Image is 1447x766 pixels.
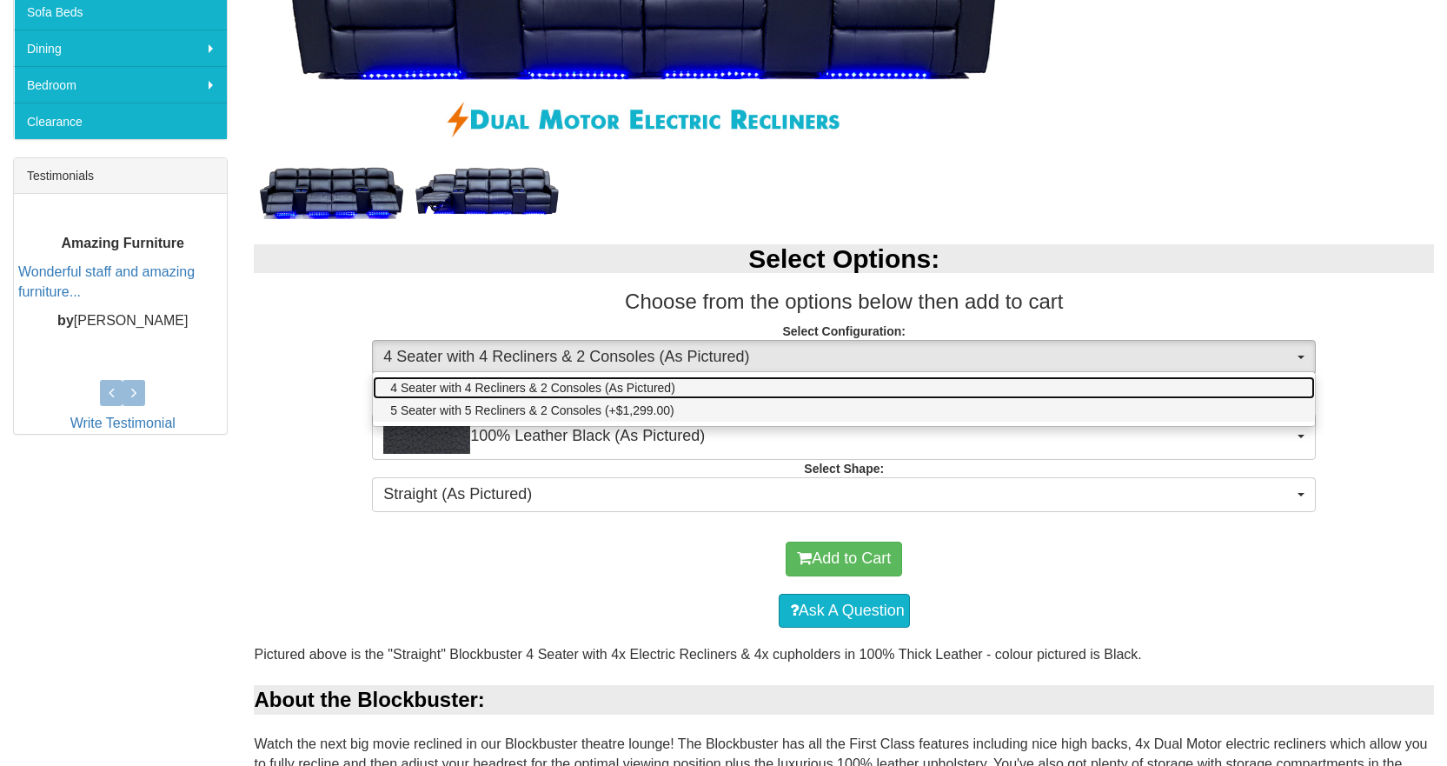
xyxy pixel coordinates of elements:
b: Select Options: [748,244,939,273]
span: 100% Leather Black (As Pictured) [383,419,1293,454]
b: by [57,313,74,328]
a: Ask A Question [779,594,910,629]
a: Bedroom [14,66,227,103]
button: Add to Cart [786,542,902,576]
strong: Select Configuration: [782,324,906,338]
button: 4 Seater with 4 Recliners & 2 Consoles (As Pictured) [372,340,1316,375]
span: 4 Seater with 4 Recliners & 2 Consoles (As Pictured) [390,379,675,396]
a: Dining [14,30,227,66]
div: About the Blockbuster: [254,685,1434,715]
span: Straight (As Pictured) [383,483,1293,506]
span: 4 Seater with 4 Recliners & 2 Consoles (As Pictured) [383,346,1293,369]
img: 100% Leather Black (As Pictured) [383,419,470,454]
a: Write Testimonial [70,416,176,430]
a: Clearance [14,103,227,139]
div: Testimonials [14,158,227,194]
button: Straight (As Pictured) [372,477,1316,512]
button: 100% Leather Black (As Pictured)100% Leather Black (As Pictured) [372,413,1316,460]
span: 5 Seater with 5 Recliners & 2 Consoles (+$1,299.00) [390,402,674,419]
strong: Select Shape: [804,462,884,476]
b: Amazing Furniture [62,236,184,251]
a: Wonderful staff and amazing furniture... [18,265,195,300]
h3: Choose from the options below then add to cart [254,290,1434,313]
p: [PERSON_NAME] [18,311,227,331]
